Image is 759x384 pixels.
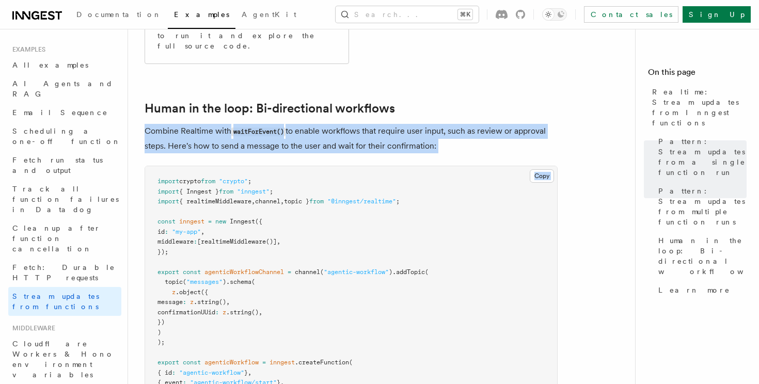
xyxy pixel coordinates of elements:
[157,20,336,51] p: Clone this example locally to run it and explore the full source code.
[197,238,201,245] span: [
[8,122,121,151] a: Scheduling a one-off function
[157,359,179,366] span: export
[157,369,172,376] span: { id
[172,369,176,376] span: :
[8,324,55,332] span: Middleware
[324,268,389,276] span: "agentic-workflow"
[12,340,114,379] span: Cloudflare Workers & Hono environment variables
[244,369,248,376] span: }
[658,136,747,178] span: Pattern: Stream updates from a single function run
[219,188,233,195] span: from
[309,198,324,205] span: from
[259,309,262,316] span: ,
[230,218,255,225] span: Inngest
[145,124,558,153] p: Combine Realtime with to enable workflows that require user input, such as review or approval ste...
[157,238,194,245] span: middleware
[658,285,730,295] span: Learn more
[183,268,201,276] span: const
[248,369,251,376] span: ,
[658,186,747,227] span: Pattern: Stream updates from multiple function runs
[8,103,121,122] a: Email Sequence
[12,185,119,214] span: Track all function failures in Datadog
[8,45,45,54] span: Examples
[194,238,197,245] span: :
[219,298,226,306] span: ()
[295,268,320,276] span: channel
[12,61,88,69] span: All examples
[288,268,291,276] span: =
[179,198,251,205] span: { realtimeMiddleware
[320,268,324,276] span: (
[12,127,121,146] span: Scheduling a one-off function
[654,231,747,281] a: Human in the loop: Bi-directional workflows
[190,298,194,306] span: z
[226,278,251,285] span: .schema
[251,198,255,205] span: ,
[215,309,219,316] span: :
[270,188,273,195] span: ;
[8,56,121,74] a: All examples
[183,359,201,366] span: const
[336,6,479,23] button: Search...⌘K
[157,268,179,276] span: export
[208,218,212,225] span: =
[648,83,747,132] a: Realtime: Stream updates from Inngest functions
[157,218,176,225] span: const
[8,258,121,287] a: Fetch: Durable HTTP requests
[327,198,396,205] span: "@inngest/realtime"
[226,309,251,316] span: .string
[284,198,309,205] span: topic }
[425,268,429,276] span: (
[157,178,179,185] span: import
[186,278,223,285] span: "messages"
[262,359,266,366] span: =
[8,334,121,384] a: Cloudflare Workers & Hono environment variables
[255,218,262,225] span: ({
[8,180,121,219] a: Track all function failures in Datadog
[179,188,219,195] span: { Inngest }
[215,218,226,225] span: new
[179,178,201,185] span: crypto
[458,9,472,20] kbd: ⌘K
[223,278,226,285] span: )
[255,198,280,205] span: channel
[652,87,747,128] span: Realtime: Stream updates from Inngest functions
[165,278,183,285] span: topic
[12,156,103,174] span: Fetch run status and output
[201,178,215,185] span: from
[654,281,747,299] a: Learn more
[157,248,168,255] span: });
[157,309,215,316] span: confirmationUUid
[530,169,554,183] button: Copy
[654,182,747,231] a: Pattern: Stream updates from multiple function runs
[251,309,259,316] span: ()
[204,359,259,366] span: agenticWorkflow
[295,359,349,366] span: .createFunction
[179,218,204,225] span: inngest
[157,228,165,235] span: id
[70,3,168,28] a: Documentation
[157,339,165,346] span: );
[157,318,165,326] span: })
[172,228,201,235] span: "my-app"
[277,238,280,245] span: ,
[392,268,425,276] span: .addTopic
[584,6,678,23] a: Contact sales
[648,66,747,83] h4: On this page
[168,3,235,29] a: Examples
[12,224,101,253] span: Cleanup after function cancellation
[165,228,168,235] span: :
[76,10,162,19] span: Documentation
[201,289,208,296] span: ({
[12,108,108,117] span: Email Sequence
[179,369,244,376] span: "agentic-workflow"
[8,151,121,180] a: Fetch run status and output
[226,298,230,306] span: ,
[157,198,179,205] span: import
[183,278,186,285] span: (
[157,188,179,195] span: import
[12,79,113,98] span: AI Agents and RAG
[280,198,284,205] span: ,
[145,101,395,116] a: Human in the loop: Bi-directional workflows
[157,329,161,336] span: )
